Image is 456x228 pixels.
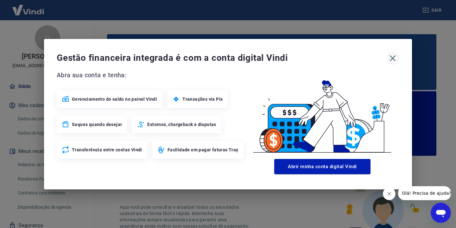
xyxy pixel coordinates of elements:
[168,147,238,153] span: Facilidade em pagar faturas Tray
[383,187,396,200] iframe: Fechar mensagem
[4,4,53,9] span: Olá! Precisa de ajuda?
[274,159,370,174] button: Abrir minha conta digital Vindi
[57,52,386,64] span: Gestão financeira integrada é com a conta digital Vindi
[182,96,223,102] span: Transações via Pix
[398,186,451,200] iframe: Mensagem da empresa
[57,70,245,80] span: Abra sua conta e tenha:
[431,203,451,223] iframe: Botão para abrir a janela de mensagens
[147,121,216,128] span: Estornos, chargeback e disputas
[72,147,142,153] span: Transferência entre contas Vindi
[245,70,399,156] img: Good Billing
[72,121,122,128] span: Saques quando desejar
[72,96,157,102] span: Gerenciamento do saldo no painel Vindi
